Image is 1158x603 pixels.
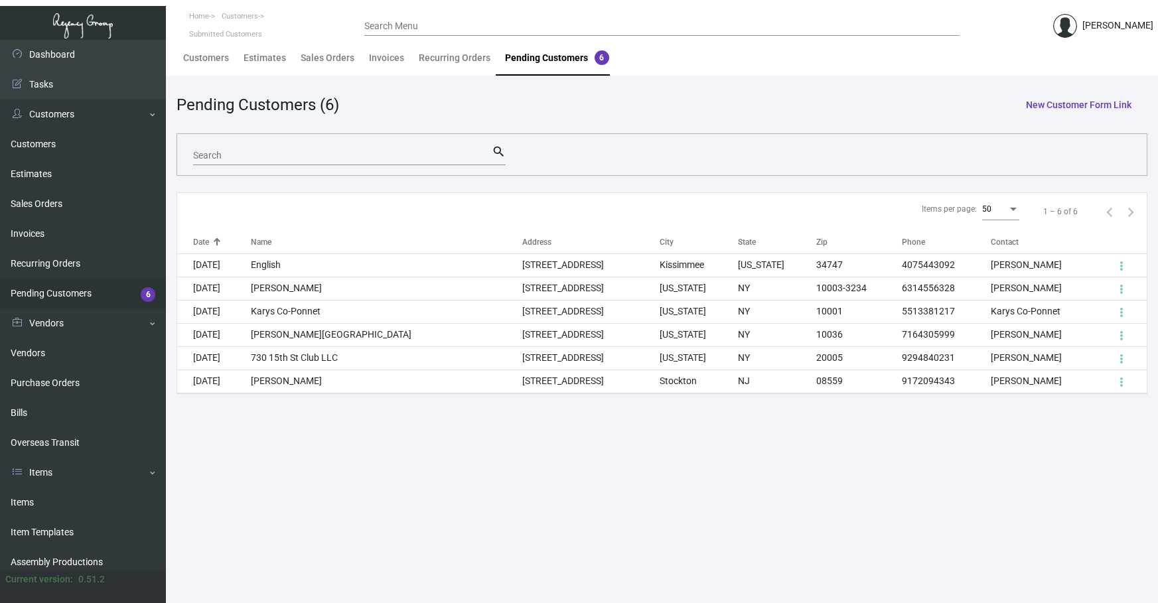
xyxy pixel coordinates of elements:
[189,30,262,38] span: Submitted Customers
[816,253,901,277] td: 34747
[991,369,1111,393] td: [PERSON_NAME]
[522,323,660,346] td: [STREET_ADDRESS]
[902,323,991,346] td: 7164305999
[660,346,738,369] td: [US_STATE]
[222,12,258,21] span: Customers
[177,369,251,393] td: [DATE]
[505,51,609,65] div: Pending Customers
[902,300,991,323] td: 5513381217
[738,369,816,393] td: NJ
[1053,14,1077,38] img: admin@bootstrapmaster.com
[902,236,991,248] div: Phone
[251,300,522,323] td: Karys Co-Ponnet
[251,253,522,277] td: English
[244,51,286,65] div: Estimates
[902,369,991,393] td: 9172094343
[1099,201,1120,222] button: Previous page
[522,346,660,369] td: [STREET_ADDRESS]
[177,346,251,369] td: [DATE]
[522,369,660,393] td: [STREET_ADDRESS]
[5,572,73,586] div: Current version:
[991,277,1111,300] td: [PERSON_NAME]
[522,300,660,323] td: [STREET_ADDRESS]
[982,205,1019,214] mat-select: Items per page:
[660,300,738,323] td: [US_STATE]
[522,236,551,248] div: Address
[991,236,1111,248] div: Contact
[660,236,674,248] div: City
[522,236,660,248] div: Address
[738,253,816,277] td: [US_STATE]
[177,323,251,346] td: [DATE]
[1043,206,1078,218] div: 1 – 6 of 6
[816,323,901,346] td: 10036
[738,236,816,248] div: State
[419,51,490,65] div: Recurring Orders
[1015,93,1142,117] button: New Customer Form Link
[816,300,901,323] td: 10001
[902,253,991,277] td: 4075443092
[522,253,660,277] td: [STREET_ADDRESS]
[991,253,1111,277] td: [PERSON_NAME]
[1120,201,1141,222] button: Next page
[902,236,925,248] div: Phone
[982,204,991,214] span: 50
[660,253,738,277] td: Kissimmee
[183,51,229,65] div: Customers
[369,51,404,65] div: Invoices
[251,236,271,248] div: Name
[177,277,251,300] td: [DATE]
[816,236,901,248] div: Zip
[922,203,977,215] div: Items per page:
[301,51,354,65] div: Sales Orders
[991,346,1111,369] td: [PERSON_NAME]
[816,369,901,393] td: 08559
[738,300,816,323] td: NY
[251,346,522,369] td: 730 15th St Club LLC
[738,323,816,346] td: NY
[816,236,828,248] div: Zip
[251,236,522,248] div: Name
[78,572,105,586] div: 0.51.2
[193,236,251,248] div: Date
[816,277,901,300] td: 10003-3234
[177,93,339,117] div: Pending Customers (6)
[660,323,738,346] td: [US_STATE]
[1026,100,1131,110] span: New Customer Form Link
[738,236,756,248] div: State
[991,236,1019,248] div: Contact
[251,369,522,393] td: [PERSON_NAME]
[492,144,506,160] mat-icon: search
[902,346,991,369] td: 9294840231
[251,277,522,300] td: [PERSON_NAME]
[738,277,816,300] td: NY
[660,236,738,248] div: City
[177,253,251,277] td: [DATE]
[177,300,251,323] td: [DATE]
[522,277,660,300] td: [STREET_ADDRESS]
[991,300,1111,323] td: Karys Co-Ponnet
[991,323,1111,346] td: [PERSON_NAME]
[660,369,738,393] td: Stockton
[1082,19,1153,33] div: [PERSON_NAME]
[189,12,209,21] span: Home
[251,323,522,346] td: [PERSON_NAME][GEOGRAPHIC_DATA]
[816,346,901,369] td: 20005
[738,346,816,369] td: NY
[902,277,991,300] td: 6314556328
[660,277,738,300] td: [US_STATE]
[193,236,209,248] div: Date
